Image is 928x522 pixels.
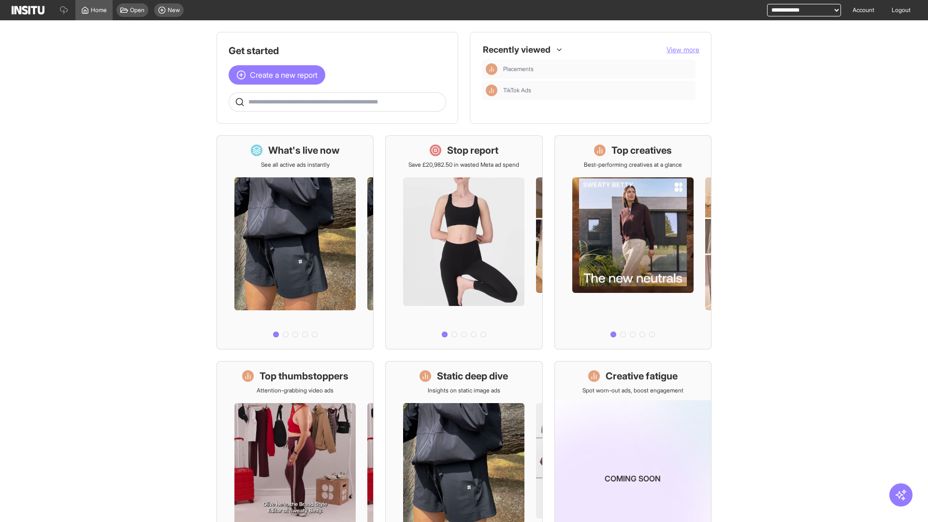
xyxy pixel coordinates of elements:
a: Top creativesBest-performing creatives at a glance [554,135,711,349]
h1: Top thumbstoppers [260,369,348,383]
h1: Stop report [447,144,498,157]
span: Placements [503,65,534,73]
button: Create a new report [229,65,325,85]
p: Insights on static image ads [428,387,500,394]
span: New [168,6,180,14]
span: Create a new report [250,69,318,81]
span: Placements [503,65,692,73]
span: TikTok Ads [503,87,692,94]
span: TikTok Ads [503,87,531,94]
a: Stop reportSave £20,982.50 in wasted Meta ad spend [385,135,542,349]
h1: Static deep dive [437,369,508,383]
span: Home [91,6,107,14]
div: Insights [486,63,497,75]
h1: Top creatives [611,144,672,157]
p: See all active ads instantly [261,161,330,169]
h1: Get started [229,44,446,58]
p: Save £20,982.50 in wasted Meta ad spend [408,161,519,169]
div: Insights [486,85,497,96]
a: What's live nowSee all active ads instantly [217,135,374,349]
p: Best-performing creatives at a glance [584,161,682,169]
img: Logo [12,6,44,14]
button: View more [667,45,699,55]
p: Attention-grabbing video ads [257,387,333,394]
span: Open [130,6,145,14]
h1: What's live now [268,144,340,157]
span: View more [667,45,699,54]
